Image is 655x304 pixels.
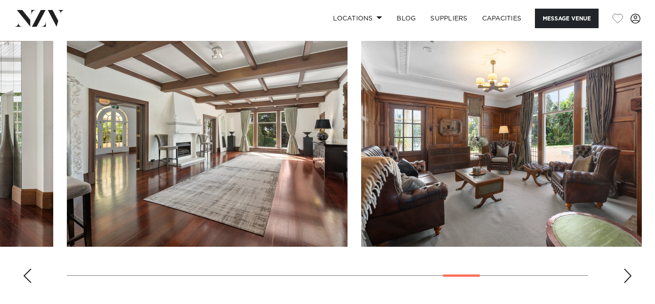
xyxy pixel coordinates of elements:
[389,9,423,28] a: BLOG
[423,9,474,28] a: SUPPLIERS
[475,9,529,28] a: Capacities
[15,10,64,26] img: nzv-logo.png
[535,9,599,28] button: Message Venue
[326,9,389,28] a: Locations
[361,41,642,247] swiper-slide: 20 / 25
[67,41,348,247] swiper-slide: 19 / 25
